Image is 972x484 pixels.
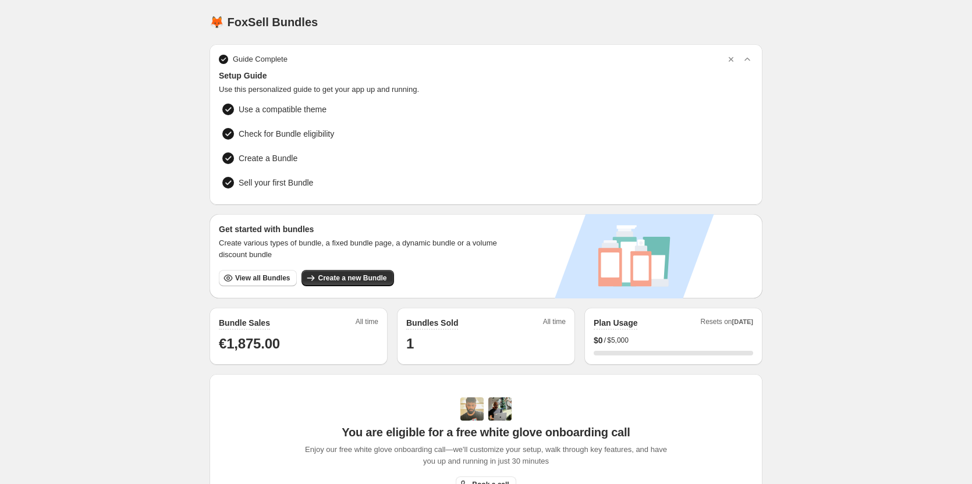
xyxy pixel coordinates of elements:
[594,334,603,346] span: $ 0
[239,128,334,140] span: Check for Bundle eligibility
[406,317,458,329] h2: Bundles Sold
[219,334,378,353] h1: €1,875.00
[219,237,508,261] span: Create various types of bundle, a fixed bundle page, a dynamic bundle or a volume discount bundle
[239,177,313,188] span: Sell your first Bundle
[342,425,630,439] span: You are eligible for a free white glove onboarding call
[594,317,637,329] h2: Plan Usage
[219,84,753,95] span: Use this personalized guide to get your app up and running.
[607,336,629,345] span: $5,000
[299,444,673,467] span: Enjoy our free white glove onboarding call—we'll customize your setup, walk through key features,...
[239,104,327,115] span: Use a compatible theme
[219,317,270,329] h2: Bundle Sales
[301,270,393,286] button: Create a new Bundle
[732,318,753,325] span: [DATE]
[219,70,753,81] span: Setup Guide
[543,317,566,330] span: All time
[460,397,484,421] img: Adi
[233,54,288,65] span: Guide Complete
[356,317,378,330] span: All time
[488,397,512,421] img: Prakhar
[219,270,297,286] button: View all Bundles
[210,15,318,29] h1: 🦊 FoxSell Bundles
[318,273,386,283] span: Create a new Bundle
[235,273,290,283] span: View all Bundles
[219,223,508,235] h3: Get started with bundles
[594,334,753,346] div: /
[701,317,754,330] span: Resets on
[239,152,297,164] span: Create a Bundle
[406,334,566,353] h1: 1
